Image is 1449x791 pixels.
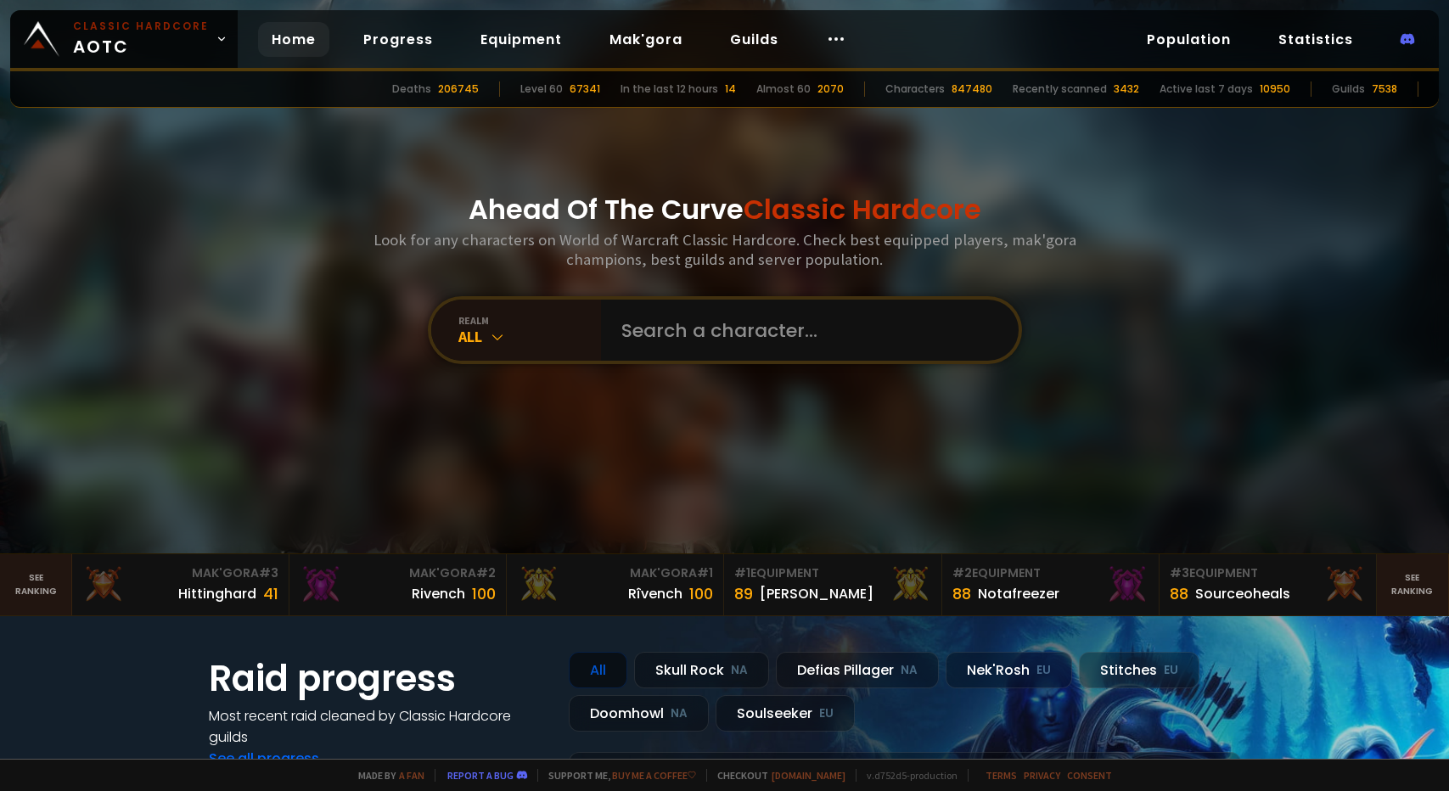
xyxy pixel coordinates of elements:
div: 89 [734,582,753,605]
div: Mak'Gora [82,564,278,582]
div: Active last 7 days [1160,81,1253,97]
a: Guilds [716,22,792,57]
div: 2070 [817,81,844,97]
input: Search a character... [611,300,998,361]
span: # 3 [259,564,278,581]
span: AOTC [73,19,209,59]
a: #2Equipment88Notafreezer [942,554,1160,615]
div: 847480 [952,81,992,97]
small: NA [671,705,688,722]
a: Equipment [467,22,576,57]
small: EU [819,705,834,722]
div: Doomhowl [569,695,709,732]
span: # 3 [1170,564,1189,581]
span: Checkout [706,769,845,782]
a: #1Equipment89[PERSON_NAME] [724,554,941,615]
div: Deaths [392,81,431,97]
span: # 1 [697,564,713,581]
small: NA [901,662,918,679]
small: EU [1164,662,1178,679]
div: 88 [1170,582,1188,605]
a: #3Equipment88Sourceoheals [1160,554,1377,615]
div: Level 60 [520,81,563,97]
div: Recently scanned [1013,81,1107,97]
div: Equipment [734,564,930,582]
h1: Raid progress [209,652,548,705]
a: Terms [986,769,1017,782]
div: Almost 60 [756,81,811,97]
div: 10950 [1260,81,1290,97]
span: # 2 [476,564,496,581]
small: Classic Hardcore [73,19,209,34]
a: Progress [350,22,446,57]
div: 206745 [438,81,479,97]
a: Consent [1067,769,1112,782]
span: # 2 [952,564,972,581]
small: NA [731,662,748,679]
div: Mak'Gora [517,564,713,582]
span: Made by [348,769,424,782]
div: Equipment [1170,564,1366,582]
a: a fan [399,769,424,782]
div: Notafreezer [978,583,1059,604]
a: Privacy [1024,769,1060,782]
div: 67341 [570,81,600,97]
a: Home [258,22,329,57]
div: Stitches [1079,652,1199,688]
div: In the last 12 hours [621,81,718,97]
div: 7538 [1372,81,1397,97]
span: Support me, [537,769,696,782]
a: See all progress [209,749,319,768]
small: EU [1036,662,1051,679]
div: All [569,652,627,688]
a: Report a bug [447,769,514,782]
div: Characters [885,81,945,97]
div: 3432 [1114,81,1139,97]
span: Classic Hardcore [744,190,981,228]
a: Classic HardcoreAOTC [10,10,238,68]
div: Skull Rock [634,652,769,688]
div: Nek'Rosh [946,652,1072,688]
div: Equipment [952,564,1149,582]
div: Guilds [1332,81,1365,97]
a: Mak'Gora#3Hittinghard41 [72,554,289,615]
div: 14 [725,81,736,97]
a: Seeranking [1377,554,1449,615]
div: Rîvench [628,583,682,604]
div: [PERSON_NAME] [760,583,873,604]
a: Population [1133,22,1244,57]
a: Statistics [1265,22,1367,57]
a: Mak'Gora#2Rivench100 [289,554,507,615]
div: 88 [952,582,971,605]
div: 100 [472,582,496,605]
a: Buy me a coffee [612,769,696,782]
div: Sourceoheals [1195,583,1290,604]
div: 100 [689,582,713,605]
span: # 1 [734,564,750,581]
h3: Look for any characters on World of Warcraft Classic Hardcore. Check best equipped players, mak'g... [367,230,1083,269]
h4: Most recent raid cleaned by Classic Hardcore guilds [209,705,548,748]
div: Soulseeker [716,695,855,732]
div: All [458,327,601,346]
div: Rivench [412,583,465,604]
div: realm [458,314,601,327]
div: 41 [263,582,278,605]
span: v. d752d5 - production [856,769,958,782]
a: [DOMAIN_NAME] [772,769,845,782]
a: Mak'Gora#1Rîvench100 [507,554,724,615]
div: Defias Pillager [776,652,939,688]
h1: Ahead Of The Curve [469,189,981,230]
div: Hittinghard [178,583,256,604]
div: Mak'Gora [300,564,496,582]
a: Mak'gora [596,22,696,57]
